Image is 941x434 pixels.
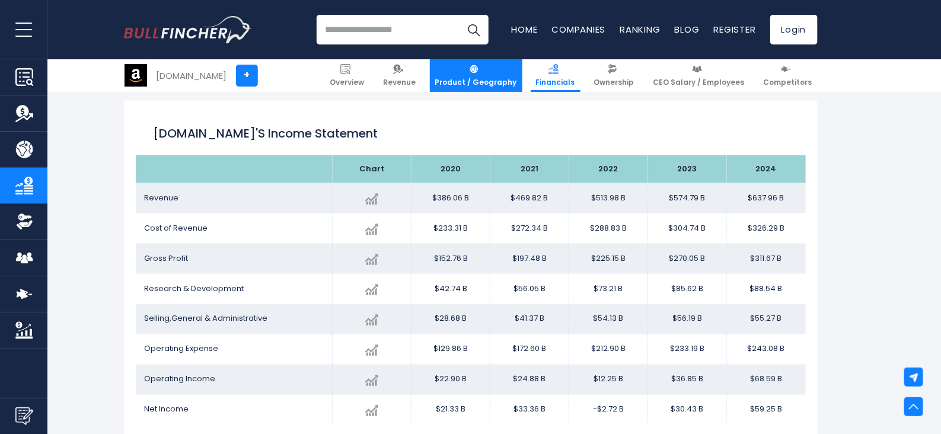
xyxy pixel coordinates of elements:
th: 2024 [727,155,806,183]
span: Financials [536,78,575,87]
td: $233.19 B [648,334,727,365]
td: $54.13 B [569,304,648,334]
div: [DOMAIN_NAME] [157,69,227,82]
th: 2020 [412,155,490,183]
button: Search [459,15,489,44]
th: Chart [333,155,412,183]
a: Product / Geography [430,59,522,92]
a: Home [512,23,538,36]
td: $41.37 B [490,304,569,334]
h1: [DOMAIN_NAME]'s Income Statement [154,125,788,142]
span: Operating Income [145,374,216,385]
th: 2022 [569,155,648,183]
td: $59.25 B [727,395,806,425]
td: $28.68 B [412,304,490,334]
span: Gross Profit [145,253,189,264]
td: $311.67 B [727,244,806,274]
a: Ranking [620,23,661,36]
td: $73.21 B [569,274,648,304]
td: $21.33 B [412,395,490,425]
td: $233.31 B [412,213,490,244]
a: Blog [675,23,700,36]
a: Revenue [378,59,422,92]
img: AMZN logo [125,64,147,87]
a: Login [770,15,818,44]
a: Companies [552,23,606,36]
span: Operating Expense [145,343,219,355]
td: $386.06 B [412,183,490,213]
a: + [236,65,258,87]
td: $22.90 B [412,365,490,395]
td: $172.60 B [490,334,569,365]
td: $36.85 B [648,365,727,395]
td: $56.05 B [490,274,569,304]
span: CEO Salary / Employees [653,78,745,87]
td: $304.74 B [648,213,727,244]
a: CEO Salary / Employees [648,59,750,92]
td: $197.48 B [490,244,569,274]
td: $637.96 B [727,183,806,213]
td: $469.82 B [490,183,569,213]
td: $85.62 B [648,274,727,304]
td: -$2.72 B [569,395,648,425]
td: $272.34 B [490,213,569,244]
a: Go to homepage [124,16,251,43]
td: $243.08 B [727,334,806,365]
td: $225.15 B [569,244,648,274]
a: Ownership [589,59,640,92]
td: $129.86 B [412,334,490,365]
th: 2023 [648,155,727,183]
span: Net Income [145,404,189,415]
td: $574.79 B [648,183,727,213]
td: $30.43 B [648,395,727,425]
span: Ownership [594,78,634,87]
td: $326.29 B [727,213,806,244]
td: $152.76 B [412,244,490,274]
a: Competitors [758,59,818,92]
span: Product / Geography [435,78,517,87]
img: Bullfincher logo [124,16,252,43]
span: Research & Development [145,283,244,294]
td: $42.74 B [412,274,490,304]
span: Overview [330,78,365,87]
td: $33.36 B [490,395,569,425]
td: $12.25 B [569,365,648,395]
span: Cost of Revenue [145,222,208,234]
span: Selling,General & Administrative [145,313,268,324]
td: $56.19 B [648,304,727,334]
span: Revenue [384,78,416,87]
td: $88.54 B [727,274,806,304]
img: Ownership [15,213,33,231]
span: Competitors [764,78,812,87]
td: $212.90 B [569,334,648,365]
td: $513.98 B [569,183,648,213]
td: $68.59 B [727,365,806,395]
a: Overview [325,59,370,92]
a: Financials [531,59,580,92]
a: Register [714,23,756,36]
td: $288.83 B [569,213,648,244]
span: Revenue [145,192,179,203]
td: $55.27 B [727,304,806,334]
th: 2021 [490,155,569,183]
td: $24.88 B [490,365,569,395]
td: $270.05 B [648,244,727,274]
